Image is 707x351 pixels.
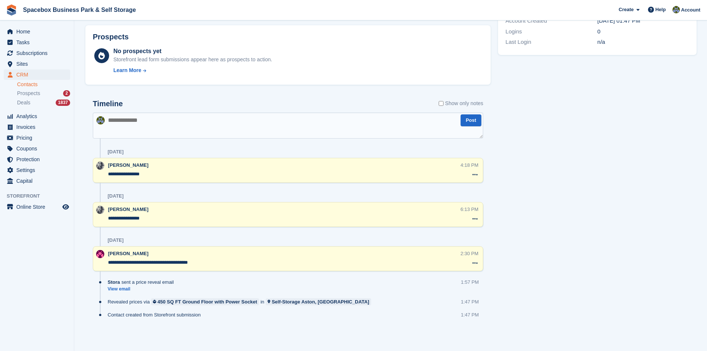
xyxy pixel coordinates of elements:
[598,27,689,36] div: 0
[4,59,70,69] a: menu
[16,69,61,80] span: CRM
[4,176,70,186] a: menu
[16,202,61,212] span: Online Store
[16,122,61,132] span: Invoices
[108,193,124,199] div: [DATE]
[6,4,17,16] img: stora-icon-8386f47178a22dfd0bd8f6a31ec36ba5ce8667c1dd55bd0f319d3a0aa187defe.svg
[96,116,105,124] img: sahil
[4,202,70,212] a: menu
[4,26,70,37] a: menu
[17,99,30,106] span: Deals
[16,111,61,121] span: Analytics
[108,237,124,243] div: [DATE]
[17,81,70,88] a: Contacts
[4,165,70,175] a: menu
[4,143,70,154] a: menu
[113,66,141,74] div: Learn More
[108,279,177,286] div: sent a price reveal email
[16,37,61,48] span: Tasks
[113,56,272,64] div: Storefront lead form submissions appear here as prospects to action.
[96,162,104,170] img: SUDIPTA VIRMANI
[108,279,120,286] span: Stora
[4,48,70,58] a: menu
[63,90,70,97] div: 2
[655,6,666,13] span: Help
[461,298,479,305] div: 1:47 PM
[16,154,61,165] span: Protection
[16,59,61,69] span: Sites
[113,66,272,74] a: Learn More
[505,38,597,46] div: Last Login
[266,298,371,305] a: Self-Storage Aston, [GEOGRAPHIC_DATA]
[96,250,104,258] img: Avishka Chauhan
[17,90,40,97] span: Prospects
[113,47,272,56] div: No prospects yet
[108,149,124,155] div: [DATE]
[439,100,443,107] input: Show only notes
[461,279,479,286] div: 1:57 PM
[56,100,70,106] div: 1837
[272,298,369,305] div: Self-Storage Aston, [GEOGRAPHIC_DATA]
[16,165,61,175] span: Settings
[461,206,478,213] div: 6:13 PM
[681,6,700,14] span: Account
[4,69,70,80] a: menu
[16,133,61,143] span: Pricing
[108,162,148,168] span: [PERSON_NAME]
[157,298,257,305] div: 450 SQ FT Ground Floor with Power Socket
[17,99,70,107] a: Deals 1837
[461,114,481,127] button: Post
[108,207,148,212] span: [PERSON_NAME]
[461,162,478,169] div: 4:18 PM
[16,26,61,37] span: Home
[672,6,680,13] img: sahil
[16,48,61,58] span: Subscriptions
[505,27,597,36] div: Logins
[93,33,129,41] h2: Prospects
[17,90,70,97] a: Prospects 2
[4,122,70,132] a: menu
[4,111,70,121] a: menu
[93,100,123,108] h2: Timeline
[16,176,61,186] span: Capital
[505,17,597,25] div: Account Created
[96,206,104,214] img: SUDIPTA VIRMANI
[61,202,70,211] a: Preview store
[4,133,70,143] a: menu
[151,298,259,305] a: 450 SQ FT Ground Floor with Power Socket
[108,298,375,305] div: Revealed prices via in
[108,286,177,292] a: View email
[4,37,70,48] a: menu
[598,17,689,25] div: [DATE] 01:47 PM
[7,192,74,200] span: Storefront
[4,154,70,165] a: menu
[108,311,204,318] div: Contact created from Storefront submission
[461,250,478,257] div: 2:30 PM
[461,311,479,318] div: 1:47 PM
[20,4,139,16] a: Spacebox Business Park & Self Storage
[598,38,689,46] div: n/a
[16,143,61,154] span: Coupons
[108,251,148,256] span: [PERSON_NAME]
[439,100,483,107] label: Show only notes
[619,6,634,13] span: Create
